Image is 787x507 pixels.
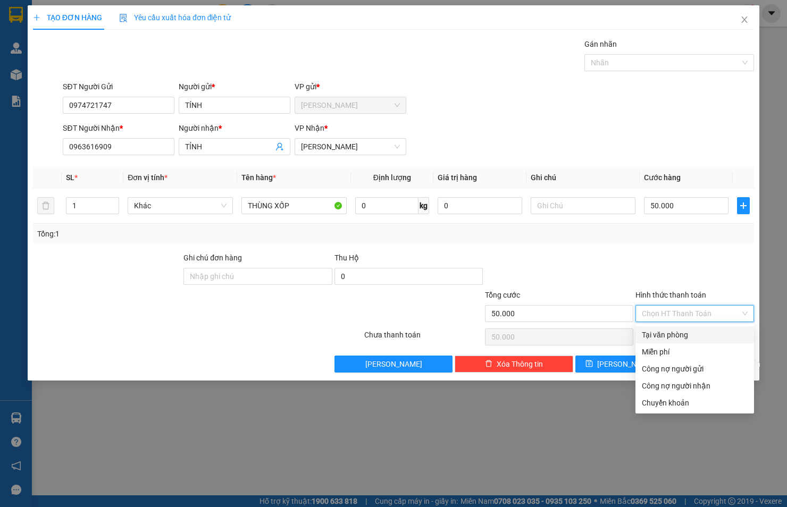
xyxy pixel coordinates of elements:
span: Đã thu : [8,68,40,79]
span: close [740,15,749,24]
span: Cước hàng [644,173,681,182]
div: Tổng: 1 [37,228,305,240]
span: delete [485,360,492,368]
div: PHƯƠNG [102,33,187,46]
span: Tổng cước [485,291,520,299]
button: [PERSON_NAME] [334,356,453,373]
span: Yêu cầu xuất hóa đơn điện tử [119,13,231,22]
div: TÍ [9,33,94,46]
span: Xóa Thông tin [497,358,543,370]
div: SĐT Người Nhận [63,122,174,134]
span: plus [738,201,749,210]
div: Cước gửi hàng sẽ được ghi vào công nợ của người gửi [635,360,754,377]
input: Ghi chú đơn hàng [183,268,332,285]
div: [PERSON_NAME] [102,9,187,33]
div: SĐT Người Gửi [63,81,174,92]
div: Công nợ người gửi [642,363,748,375]
button: delete [37,197,54,214]
div: VP gửi [295,81,406,92]
div: Công nợ người nhận [642,380,748,392]
input: Ghi Chú [531,197,636,214]
div: [PERSON_NAME] [9,9,94,33]
button: plus [737,197,750,214]
span: kg [418,197,429,214]
label: Ghi chú đơn hàng [183,253,242,262]
button: printer[PERSON_NAME] và In [666,356,754,373]
div: Tại văn phòng [642,329,748,341]
div: Người nhận [179,122,290,134]
div: 0937676758 [102,46,187,61]
th: Ghi chú [526,167,640,188]
div: Chưa thanh toán [363,329,484,348]
span: save [585,360,593,368]
span: Đơn vị tính [128,173,168,182]
input: VD: Bàn, Ghế [241,197,347,214]
div: 0905981745 [9,46,94,61]
button: Close [730,5,759,35]
span: Định lượng [373,173,411,182]
span: Khác [134,198,227,214]
span: plus [33,14,40,21]
label: Gán nhãn [584,40,617,48]
span: Nhận: [102,9,127,20]
div: Chuyển khoản [642,397,748,409]
div: 20.000 [8,67,96,80]
span: Giá trị hàng [438,173,477,182]
span: Gửi: [9,9,26,20]
span: Tên hàng [241,173,276,182]
span: SL [66,173,74,182]
label: Hình thức thanh toán [635,291,706,299]
div: Cước gửi hàng sẽ được ghi vào công nợ của người nhận [635,377,754,394]
div: Miễn phí [642,346,748,358]
span: [PERSON_NAME] [365,358,422,370]
div: Người gửi [179,81,290,92]
span: Cam Đức [301,97,400,113]
span: Thu Hộ [334,253,359,262]
span: VP Nhận [295,124,324,132]
img: icon [119,14,128,22]
span: [PERSON_NAME] [597,358,654,370]
button: save[PERSON_NAME] [575,356,664,373]
span: Phạm Ngũ Lão [301,139,400,155]
span: TẠO ĐƠN HÀNG [33,13,102,22]
span: user-add [275,142,284,151]
button: deleteXóa Thông tin [455,356,573,373]
input: 0 [438,197,522,214]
